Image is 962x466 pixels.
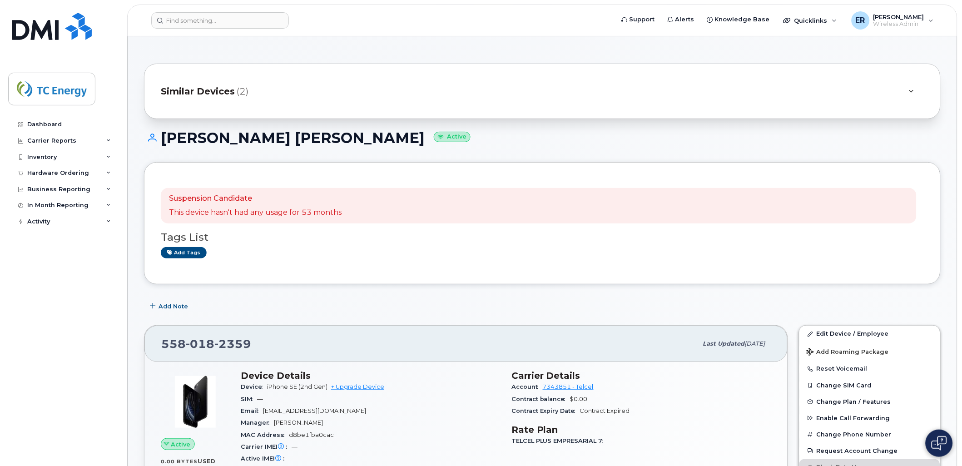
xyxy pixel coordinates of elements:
p: Suspension Candidate [169,193,342,204]
span: iPhone SE (2nd Gen) [267,383,327,390]
a: + Upgrade Device [331,383,384,390]
span: Email [241,407,263,414]
span: SIM [241,396,257,402]
a: Edit Device / Employee [799,326,940,342]
span: Similar Devices [161,85,235,98]
span: Contract Expiry Date [511,407,580,414]
span: — [292,443,298,450]
img: Open chat [932,436,947,451]
h3: Device Details [241,370,501,381]
span: Enable Call Forwarding [817,415,890,421]
span: $0.00 [570,396,588,402]
button: Reset Voicemail [799,361,940,377]
span: d8be1fba0cac [289,431,334,438]
span: Device [241,383,267,390]
span: Contract Expired [580,407,630,414]
span: — [257,396,263,402]
h1: [PERSON_NAME] [PERSON_NAME] [144,130,941,146]
a: Add tags [161,247,207,258]
span: Add Note [159,302,188,311]
span: MAC Address [241,431,289,438]
button: Change Phone Number [799,426,940,443]
img: image20231002-3703462-1mz9tax.jpeg [168,375,223,429]
span: — [289,455,295,462]
h3: Rate Plan [511,424,771,435]
span: 018 [186,337,214,351]
span: [DATE] [745,340,765,347]
span: Last updated [703,340,745,347]
button: Request Account Change [799,443,940,459]
span: Add Roaming Package [807,348,889,357]
button: Add Roaming Package [799,342,940,361]
span: Carrier IMEI [241,443,292,450]
span: 2359 [214,337,251,351]
span: 0.00 Bytes [161,458,198,465]
span: 558 [161,337,251,351]
h3: Tags List [161,232,924,243]
span: (2) [237,85,248,98]
span: Active IMEI [241,455,289,462]
span: TELCEL PLUS EMPRESARIAL 7 [511,437,608,444]
span: Manager [241,419,274,426]
p: This device hasn't had any usage for 53 months [169,208,342,218]
button: Change SIM Card [799,377,940,394]
a: 7343851 - Telcel [543,383,594,390]
span: used [198,458,216,465]
span: Contract balance [511,396,570,402]
button: Change Plan / Features [799,394,940,410]
span: Active [171,440,191,449]
button: Add Note [144,298,196,314]
h3: Carrier Details [511,370,771,381]
button: Enable Call Forwarding [799,410,940,426]
small: Active [434,132,471,142]
span: Change Plan / Features [817,398,891,405]
span: [PERSON_NAME] [274,419,323,426]
span: [EMAIL_ADDRESS][DOMAIN_NAME] [263,407,366,414]
span: Account [511,383,543,390]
